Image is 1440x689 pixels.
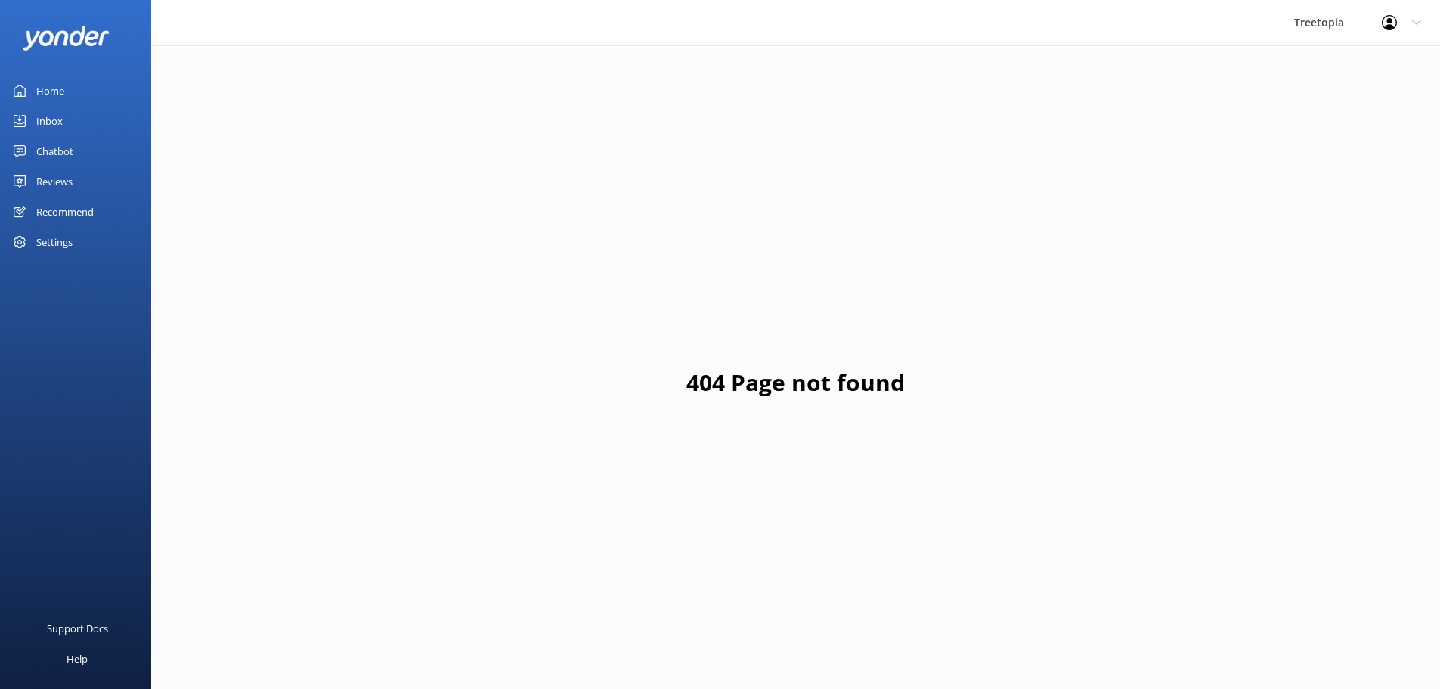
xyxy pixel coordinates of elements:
div: Inbox [36,106,63,136]
div: Recommend [36,197,94,227]
div: Chatbot [36,136,73,166]
div: Support Docs [47,613,108,644]
h1: 404 Page not found [686,365,905,401]
div: Home [36,76,64,106]
img: yonder-white-logo.png [23,26,110,51]
div: Help [67,644,88,674]
div: Settings [36,227,73,257]
div: Reviews [36,166,73,197]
